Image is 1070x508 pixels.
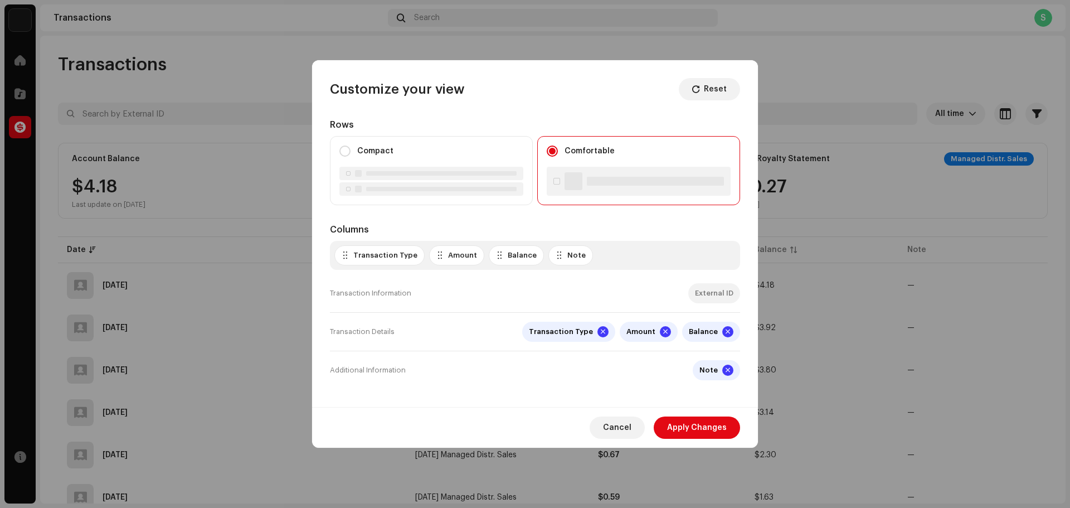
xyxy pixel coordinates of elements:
[330,322,395,342] div: Transaction Details
[330,283,411,303] div: Transaction Information
[699,366,718,375] div: Note
[679,78,740,100] button: Reset
[330,360,406,380] div: Additional Information
[626,327,655,336] div: Amount
[330,80,465,98] div: Customize your view
[529,327,593,336] div: Transaction Type
[353,251,417,260] div: Transaction Type
[565,144,615,158] label: Comfortable
[330,118,740,132] div: Rows
[603,417,631,439] span: Cancel
[704,78,727,100] span: Reset
[357,144,393,158] label: Compact
[330,223,740,236] div: Columns
[667,417,727,439] span: Apply Changes
[448,251,477,260] div: Amount
[590,417,645,439] button: Cancel
[689,327,718,336] div: Balance
[508,251,537,260] div: Balance
[567,251,586,260] div: Note
[695,289,733,298] div: External ID
[654,417,740,439] button: Apply Changes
